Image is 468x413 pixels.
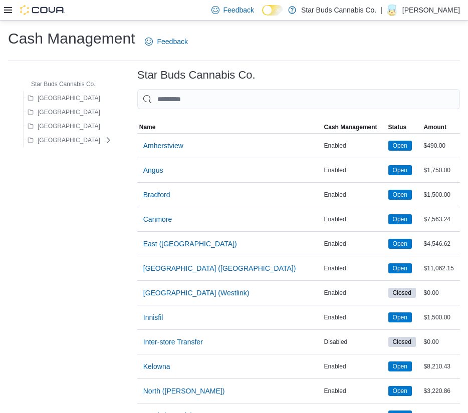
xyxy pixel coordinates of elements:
[393,166,407,175] span: Open
[137,89,460,109] input: This is a search bar. As you type, the results lower in the page will automatically filter.
[380,4,382,16] p: |
[322,213,386,225] div: Enabled
[386,4,398,16] div: Daniel Swadron
[262,5,283,16] input: Dark Mode
[143,337,203,347] span: Inter-store Transfer
[139,283,254,303] button: [GEOGRAPHIC_DATA] (Westlink)
[393,313,407,322] span: Open
[143,141,183,151] span: Amherstview
[143,239,237,249] span: East ([GEOGRAPHIC_DATA])
[139,123,156,131] span: Name
[388,337,416,347] span: Closed
[38,94,100,102] span: [GEOGRAPHIC_DATA]
[322,336,386,348] div: Disabled
[388,312,412,322] span: Open
[139,185,174,205] button: Bradford
[322,360,386,372] div: Enabled
[143,361,170,371] span: Kelowna
[322,140,386,152] div: Enabled
[38,122,100,130] span: [GEOGRAPHIC_DATA]
[388,263,412,273] span: Open
[139,356,174,376] button: Kelowna
[388,123,407,131] span: Status
[422,360,460,372] div: $8,210.43
[422,385,460,397] div: $3,220.86
[388,239,412,249] span: Open
[17,78,100,90] button: Star Buds Cannabis Co.
[139,258,300,278] button: [GEOGRAPHIC_DATA] ([GEOGRAPHIC_DATA])
[393,239,407,248] span: Open
[422,287,460,299] div: $0.00
[139,234,241,254] button: East ([GEOGRAPHIC_DATA])
[8,29,135,49] h1: Cash Management
[388,165,412,175] span: Open
[393,141,407,150] span: Open
[393,386,407,395] span: Open
[139,209,176,229] button: Canmore
[322,311,386,323] div: Enabled
[139,160,167,180] button: Angus
[422,238,460,250] div: $4,546.62
[322,262,386,274] div: Enabled
[393,362,407,371] span: Open
[143,263,296,273] span: [GEOGRAPHIC_DATA] ([GEOGRAPHIC_DATA])
[402,4,460,16] p: [PERSON_NAME]
[388,361,412,371] span: Open
[137,69,256,81] h3: Star Buds Cannabis Co.
[24,106,104,118] button: [GEOGRAPHIC_DATA]
[143,165,163,175] span: Angus
[322,385,386,397] div: Enabled
[24,134,104,146] button: [GEOGRAPHIC_DATA]
[38,136,100,144] span: [GEOGRAPHIC_DATA]
[422,311,460,323] div: $1,500.00
[422,121,460,133] button: Amount
[38,108,100,116] span: [GEOGRAPHIC_DATA]
[143,288,250,298] span: [GEOGRAPHIC_DATA] (Westlink)
[322,121,386,133] button: Cash Management
[141,32,191,52] a: Feedback
[322,164,386,176] div: Enabled
[139,332,207,352] button: Inter-store Transfer
[324,123,377,131] span: Cash Management
[31,80,96,88] span: Star Buds Cannabis Co.
[386,121,422,133] button: Status
[143,190,170,200] span: Bradford
[422,262,460,274] div: $11,062.15
[157,37,187,47] span: Feedback
[422,189,460,201] div: $1,500.00
[139,381,229,401] button: North ([PERSON_NAME])
[143,386,225,396] span: North ([PERSON_NAME])
[422,164,460,176] div: $1,750.00
[388,214,412,224] span: Open
[143,214,172,224] span: Canmore
[223,5,254,15] span: Feedback
[393,215,407,224] span: Open
[393,288,411,297] span: Closed
[20,5,65,15] img: Cova
[301,4,376,16] p: Star Buds Cannabis Co.
[388,386,412,396] span: Open
[424,123,446,131] span: Amount
[388,141,412,151] span: Open
[322,287,386,299] div: Enabled
[393,264,407,273] span: Open
[393,190,407,199] span: Open
[393,337,411,346] span: Closed
[143,312,163,322] span: Innisfil
[422,140,460,152] div: $490.00
[422,213,460,225] div: $7,563.24
[24,120,104,132] button: [GEOGRAPHIC_DATA]
[139,307,167,327] button: Innisfil
[322,189,386,201] div: Enabled
[139,136,187,156] button: Amherstview
[137,121,322,133] button: Name
[388,190,412,200] span: Open
[24,92,104,104] button: [GEOGRAPHIC_DATA]
[322,238,386,250] div: Enabled
[388,288,416,298] span: Closed
[422,336,460,348] div: $0.00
